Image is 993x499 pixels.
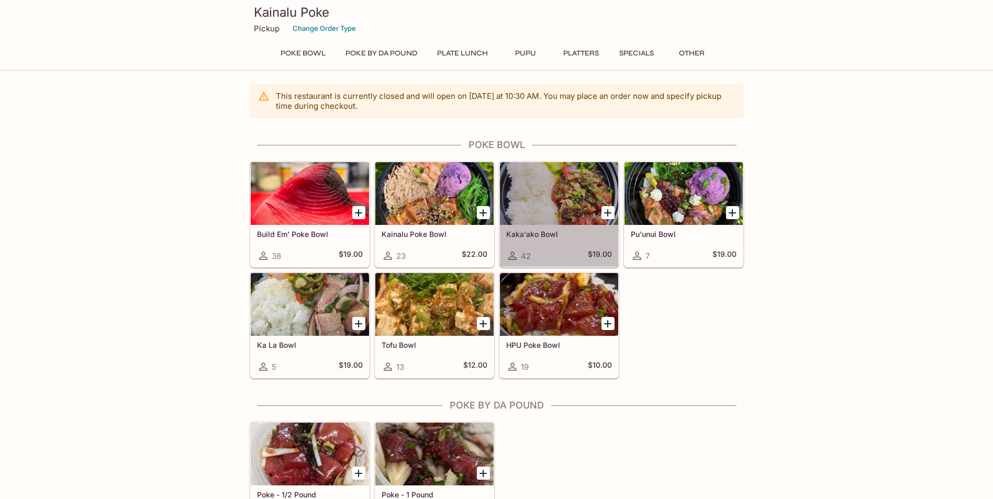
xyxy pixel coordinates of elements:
div: Poke - 1/2 Pound [251,423,369,485]
div: Poke - 1 Pound [375,423,494,485]
h3: Kainalu Poke [254,4,740,20]
h5: $19.00 [712,249,737,262]
h4: Poke By Da Pound [250,400,744,411]
div: Build Em' Poke Bowl [251,162,369,225]
button: Add Build Em' Poke Bowl [352,206,365,219]
button: Change Order Type [288,20,361,37]
span: 42 [521,251,531,261]
div: Ka La Bowl [251,273,369,336]
a: Kaka'ako Bowl42$19.00 [499,162,619,267]
a: Tofu Bowl13$12.00 [375,273,494,378]
button: Add Kaka'ako Bowl [601,206,615,219]
span: 38 [272,251,281,261]
h5: HPU Poke Bowl [506,341,612,349]
span: 5 [272,362,276,372]
button: Add Pu'unui Bowl [726,206,739,219]
h5: $19.00 [339,360,363,373]
div: Kainalu Poke Bowl [375,162,494,225]
h5: Kaka'ako Bowl [506,230,612,239]
h5: $12.00 [463,360,487,373]
div: Pu'unui Bowl [624,162,743,225]
button: Poke Bowl [275,46,331,61]
h5: $19.00 [339,249,363,262]
h5: Kainalu Poke Bowl [382,230,487,239]
button: Other [668,46,716,61]
h5: Ka La Bowl [257,341,363,349]
button: Platters [557,46,605,61]
button: Add Ka La Bowl [352,317,365,330]
h5: Tofu Bowl [382,341,487,349]
a: Build Em' Poke Bowl38$19.00 [250,162,370,267]
h5: Poke - 1 Pound [382,490,487,499]
h5: Build Em' Poke Bowl [257,230,363,239]
h4: Poke Bowl [250,139,744,151]
button: Poke By Da Pound [340,46,423,61]
span: 7 [645,251,650,261]
h5: $22.00 [462,249,487,262]
span: 23 [396,251,406,261]
button: Add Kainalu Poke Bowl [477,206,490,219]
a: Pu'unui Bowl7$19.00 [624,162,743,267]
span: 13 [396,362,404,372]
button: Add Tofu Bowl [477,317,490,330]
h5: $10.00 [588,360,612,373]
h5: $19.00 [588,249,612,262]
h5: Poke - 1/2 Pound [257,490,363,499]
div: Tofu Bowl [375,273,494,336]
p: This restaurant is currently closed and will open on [DATE] at 10:30 AM . You may place an order ... [276,91,735,111]
button: Add Poke - 1 Pound [477,467,490,480]
a: Ka La Bowl5$19.00 [250,273,370,378]
button: Pupu [502,46,549,61]
a: HPU Poke Bowl19$10.00 [499,273,619,378]
span: 19 [521,362,529,372]
button: Plate Lunch [431,46,494,61]
div: Kaka'ako Bowl [500,162,618,225]
h5: Pu'unui Bowl [631,230,737,239]
button: Specials [613,46,660,61]
button: Add HPU Poke Bowl [601,317,615,330]
p: Pickup [254,24,280,33]
div: HPU Poke Bowl [500,273,618,336]
button: Add Poke - 1/2 Pound [352,467,365,480]
a: Kainalu Poke Bowl23$22.00 [375,162,494,267]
